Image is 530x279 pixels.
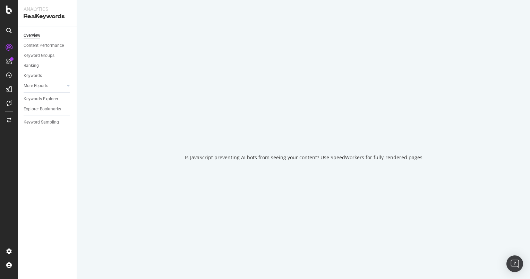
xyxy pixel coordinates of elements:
a: Content Performance [24,42,72,49]
a: Keywords Explorer [24,95,72,103]
a: Keyword Groups [24,52,72,59]
div: Keyword Sampling [24,119,59,126]
div: Explorer Bookmarks [24,105,61,113]
div: Analytics [24,6,71,12]
a: Explorer Bookmarks [24,105,72,113]
a: Overview [24,32,72,39]
div: RealKeywords [24,12,71,20]
div: More Reports [24,82,48,90]
div: Ranking [24,62,39,69]
div: Is JavaScript preventing AI bots from seeing your content? Use SpeedWorkers for fully-rendered pages [185,154,422,161]
a: Keywords [24,72,72,79]
div: Open Intercom Messenger [506,255,523,272]
div: Content Performance [24,42,64,49]
a: Ranking [24,62,72,69]
div: Keyword Groups [24,52,54,59]
div: Keywords [24,72,42,79]
a: More Reports [24,82,65,90]
a: Keyword Sampling [24,119,72,126]
div: Overview [24,32,40,39]
div: animation [279,118,328,143]
div: Keywords Explorer [24,95,58,103]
